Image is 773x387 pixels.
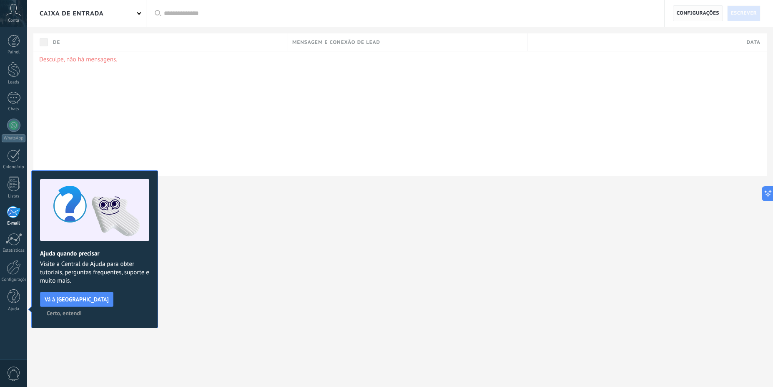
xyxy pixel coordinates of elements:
div: WhatsApp [2,134,25,142]
a: Escrever [727,5,760,21]
div: E-mail [2,221,26,226]
span: Conta [8,18,19,23]
div: Listas [2,194,26,199]
span: Certo, entendi [47,310,82,316]
span: De [53,38,60,46]
div: Estatísticas [2,248,26,253]
div: Chats [2,106,26,112]
div: Configurações [2,277,26,283]
button: Vá à [GEOGRAPHIC_DATA] [40,292,113,307]
span: Mensagem e conexão de lead [292,38,380,46]
a: Configurações [673,5,723,21]
div: Ajuda [2,306,26,312]
span: Configurações [677,6,719,21]
h2: Ajuda quando precisar [40,250,149,258]
div: Painel [2,50,26,55]
span: Vá à [GEOGRAPHIC_DATA] [45,296,109,302]
span: Visite a Central de Ajuda para obter tutoriais, perguntas frequentes, suporte e muito mais. [40,260,149,285]
button: Certo, entendi [43,307,85,319]
span: Escrever [731,6,757,21]
span: Data [747,38,760,46]
div: Leads [2,80,26,85]
p: Desculpe, não há mensagens. [39,56,761,63]
div: Calendário [2,164,26,170]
